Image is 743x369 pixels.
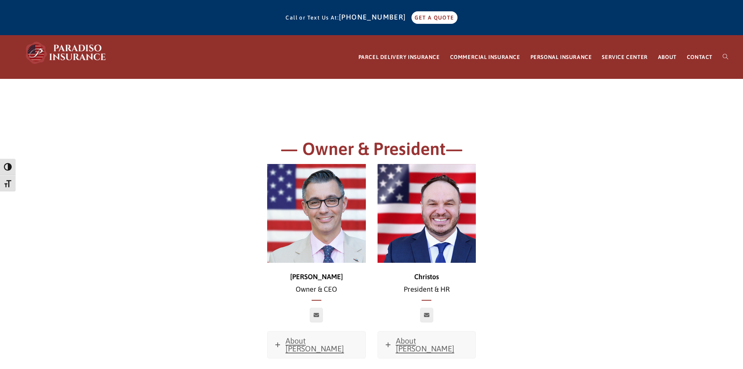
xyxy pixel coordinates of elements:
[658,54,677,60] span: ABOUT
[267,271,366,296] p: Owner & CEO
[353,36,445,79] a: PARCEL DELIVERY INSURANCE
[285,336,344,353] span: About [PERSON_NAME]
[378,164,476,263] img: Christos_500x500
[396,336,454,353] span: About [PERSON_NAME]
[682,36,718,79] a: CONTACT
[268,332,365,358] a: About [PERSON_NAME]
[602,54,647,60] span: SERVICE CENTER
[290,273,343,281] strong: [PERSON_NAME]
[687,54,713,60] span: CONTACT
[653,36,682,79] a: ABOUT
[157,137,586,164] h1: — Owner & President—
[530,54,592,60] span: PERSONAL INSURANCE
[23,41,109,64] img: Paradiso Insurance
[285,14,339,21] span: Call or Text Us At:
[378,332,476,358] a: About [PERSON_NAME]
[411,11,457,24] a: GET A QUOTE
[339,13,410,21] a: [PHONE_NUMBER]
[267,164,366,263] img: chris-500x500 (1)
[525,36,597,79] a: PERSONAL INSURANCE
[378,271,476,296] p: President & HR
[450,54,520,60] span: COMMERCIAL INSURANCE
[445,36,525,79] a: COMMERCIAL INSURANCE
[597,36,653,79] a: SERVICE CENTER
[414,273,439,281] strong: Christos
[358,54,440,60] span: PARCEL DELIVERY INSURANCE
